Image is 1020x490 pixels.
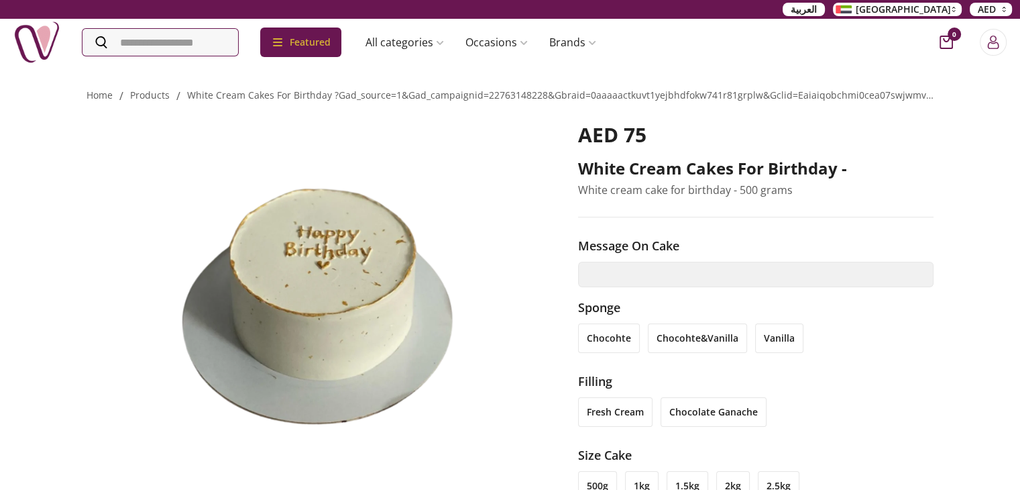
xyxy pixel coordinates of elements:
span: AED 75 [578,121,646,148]
img: Arabic_dztd3n.png [836,5,852,13]
a: Occasions [455,29,539,56]
span: [GEOGRAPHIC_DATA] [856,3,951,16]
a: Brands [539,29,607,56]
h3: Size cake [578,446,934,464]
a: Home [87,89,113,101]
a: products [130,89,170,101]
li: chocohte&vanilla [648,324,747,353]
a: All categories [355,29,455,56]
p: White cream cake for birthday - 500 grams [578,182,934,198]
button: [GEOGRAPHIC_DATA] [833,3,962,16]
li: / [119,88,123,104]
div: Featured [260,28,341,57]
input: Search [82,29,238,56]
span: العربية [791,3,817,16]
span: 0 [948,28,961,41]
li: chocolate ganache [661,397,767,427]
span: AED [978,3,996,16]
li: vanilla [755,324,803,353]
li: chocohte [578,324,640,353]
h3: Message on cake [578,236,934,255]
li: fresh cream [578,397,653,427]
li: / [176,88,180,104]
h3: Sponge [578,298,934,317]
h2: White cream cakes for birthday - [578,158,934,179]
h3: filling [578,372,934,391]
img: Nigwa-uae-gifts [13,19,60,66]
button: Login [980,29,1007,56]
button: AED [970,3,1012,16]
button: cart-button [940,36,953,49]
img: White cream cakes for birthday - [87,123,541,464]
